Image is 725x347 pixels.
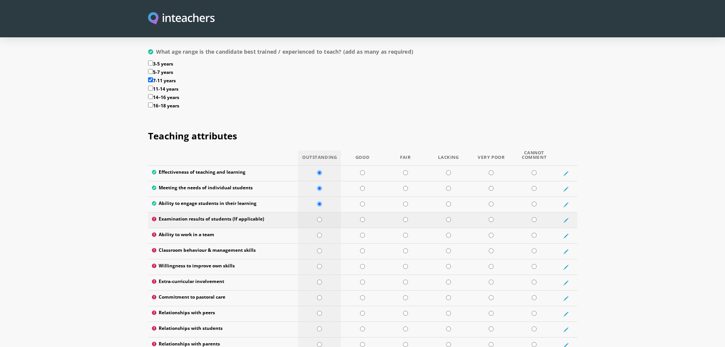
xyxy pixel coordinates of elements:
[152,310,295,318] label: Relationships with peers
[470,150,513,166] th: Very Poor
[148,130,237,142] span: Teaching attributes
[148,94,577,102] label: 14–16 years
[148,77,577,86] label: 7-11 years
[152,170,295,177] label: Effectiveness of teaching and learning
[152,185,295,193] label: Meeting the needs of individual students
[513,150,556,166] th: Cannot Comment
[148,47,577,61] label: What age range is the candidate best trained / experienced to teach? (add as many as required)
[384,150,427,166] th: Fair
[148,61,577,69] label: 3-5 years
[148,69,153,74] input: 5-7 years
[298,150,341,166] th: Outstanding
[148,86,577,94] label: 11-14 years
[152,248,295,255] label: Classroom behaviour & management skills
[341,150,384,166] th: Good
[148,94,153,99] input: 14–16 years
[152,294,295,302] label: Commitment to pastoral care
[148,102,577,111] label: 16–18 years
[148,77,153,82] input: 7-11 years
[148,61,153,66] input: 3-5 years
[152,263,295,271] label: Willingness to improve own skills
[152,201,295,208] label: Ability to engage students in their learning
[148,12,215,26] img: Inteachers
[148,102,153,107] input: 16–18 years
[152,232,295,240] label: Ability to work in a team
[148,69,577,77] label: 5-7 years
[152,279,295,286] label: Extra-curricular involvement
[427,150,470,166] th: Lacking
[152,326,295,333] label: Relationships with students
[148,12,215,26] a: Visit this site's homepage
[148,86,153,91] input: 11-14 years
[152,216,295,224] label: Examination results of students (If applicable)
